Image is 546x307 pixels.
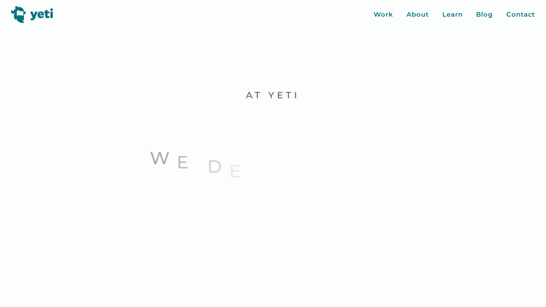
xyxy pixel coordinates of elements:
[476,10,493,20] a: Blog
[122,90,424,101] p: At Yeti
[11,6,53,23] img: Yeti logo
[442,10,463,20] a: Learn
[374,10,393,20] a: Work
[407,10,429,20] a: About
[506,10,535,20] a: Contact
